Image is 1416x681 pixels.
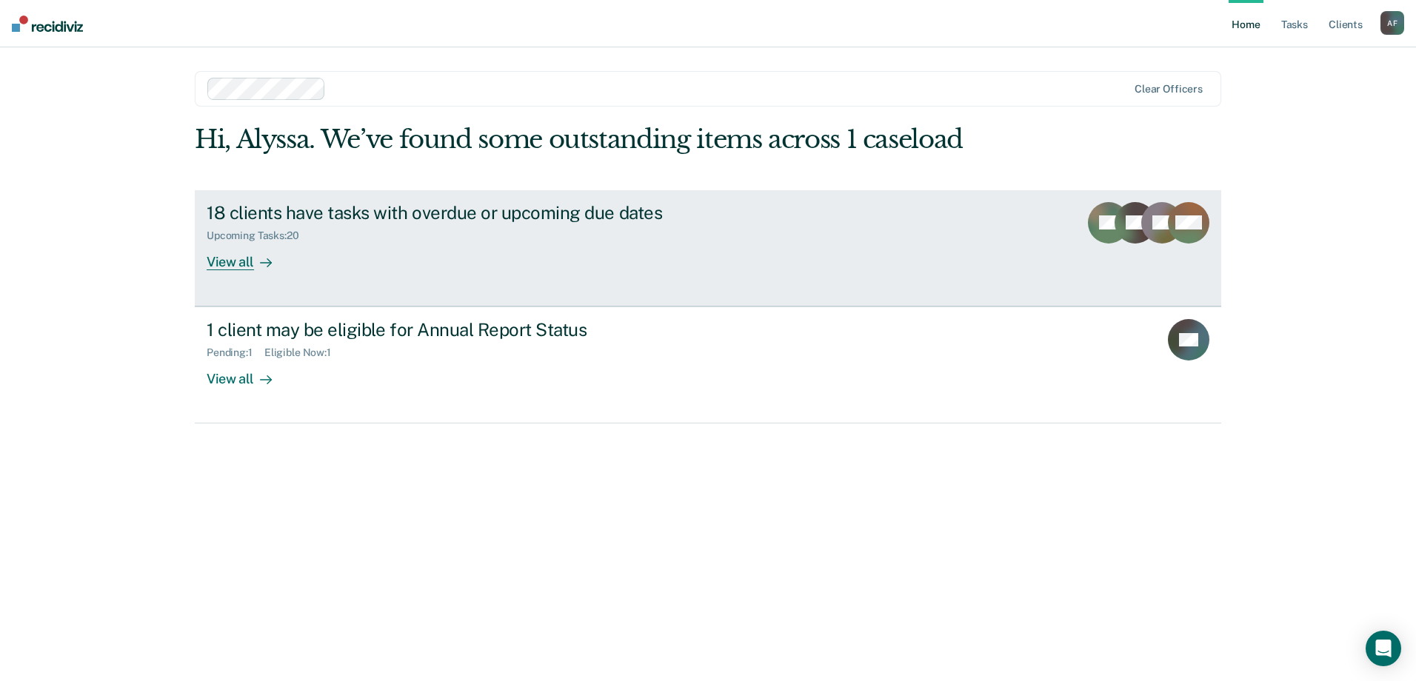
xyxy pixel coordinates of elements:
[195,124,1016,155] div: Hi, Alyssa. We’ve found some outstanding items across 1 caseload
[207,346,264,359] div: Pending : 1
[195,190,1221,306] a: 18 clients have tasks with overdue or upcoming due datesUpcoming Tasks:20View all
[207,319,727,340] div: 1 client may be eligible for Annual Report Status
[207,229,311,242] div: Upcoming Tasks : 20
[1135,83,1203,95] div: Clear officers
[264,346,343,359] div: Eligible Now : 1
[207,359,290,388] div: View all
[1380,11,1404,35] div: A F
[207,202,727,224] div: 18 clients have tasks with overdue or upcoming due dates
[1380,11,1404,35] button: AF
[207,241,290,270] div: View all
[195,306,1221,423] a: 1 client may be eligible for Annual Report StatusPending:1Eligible Now:1View all
[12,16,83,32] img: Recidiviz
[1366,631,1401,666] div: Open Intercom Messenger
